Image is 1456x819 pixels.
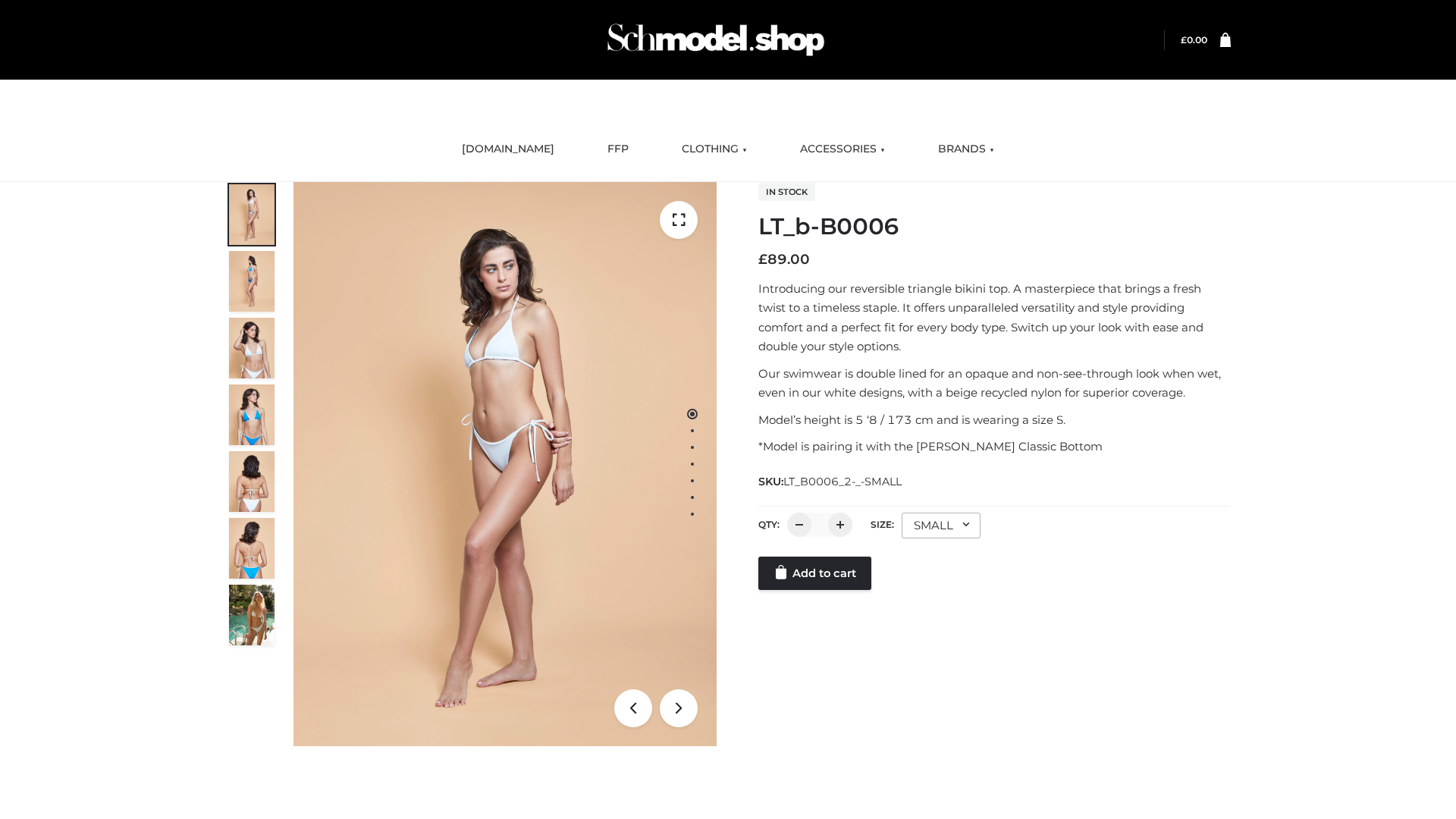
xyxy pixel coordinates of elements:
span: LT_B0006_2-_-SMALL [783,475,902,488]
p: Introducing our reversible triangle bikini top. A masterpiece that brings a fresh twist to a time... [758,279,1231,356]
h1: LT_b-B0006 [758,213,1231,240]
a: ACCESSORIES [789,133,896,166]
a: BRANDS [927,133,1006,166]
img: Schmodel Admin 964 [602,10,830,70]
img: ArielClassicBikiniTop_CloudNine_AzureSky_OW114ECO_4-scaled.jpg [229,384,275,445]
img: ArielClassicBikiniTop_CloudNine_AzureSky_OW114ECO_1-scaled.jpg [229,184,275,245]
span: SKU: [758,472,903,491]
span: £ [1181,34,1187,45]
bdi: 0.00 [1181,34,1207,45]
img: ArielClassicBikiniTop_CloudNine_AzureSky_OW114ECO_8-scaled.jpg [229,518,275,579]
a: £0.00 [1181,34,1207,45]
a: [DOMAIN_NAME] [450,133,566,166]
p: Our swimwear is double lined for an opaque and non-see-through look when wet, even in our white d... [758,364,1231,403]
label: QTY: [758,519,780,530]
a: CLOTHING [670,133,758,166]
div: SMALL [902,513,981,538]
img: Arieltop_CloudNine_AzureSky2.jpg [229,585,275,645]
img: ArielClassicBikiniTop_CloudNine_AzureSky_OW114ECO_3-scaled.jpg [229,318,275,378]
p: Model’s height is 5 ‘8 / 173 cm and is wearing a size S. [758,410,1231,430]
img: ArielClassicBikiniTop_CloudNine_AzureSky_OW114ECO_7-scaled.jpg [229,451,275,512]
bdi: 89.00 [758,251,810,268]
span: In stock [758,183,815,201]
a: FFP [596,133,640,166]
a: Add to cart [758,557,871,590]
img: ArielClassicBikiniTop_CloudNine_AzureSky_OW114ECO_2-scaled.jpg [229,251,275,312]
label: Size: [871,519,894,530]
span: £ [758,251,767,268]
img: ArielClassicBikiniTop_CloudNine_AzureSky_OW114ECO_1 [293,182,717,746]
p: *Model is pairing it with the [PERSON_NAME] Classic Bottom [758,437,1231,457]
